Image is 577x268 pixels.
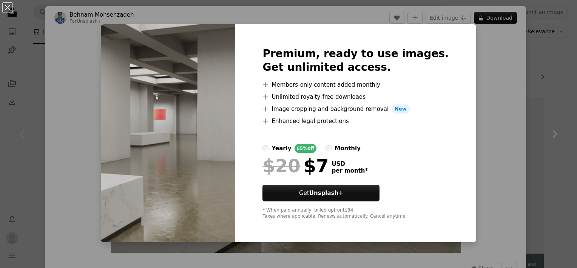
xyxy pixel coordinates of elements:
div: $7 [262,156,329,176]
span: USD [332,160,368,167]
div: 65% off [295,144,317,153]
div: yearly [272,144,291,153]
span: New [392,104,410,114]
span: $20 [262,156,300,176]
a: GetUnsplash+ [262,185,380,201]
li: Image cropping and background removal [262,104,449,114]
input: yearly65%off [262,145,268,151]
li: Members-only content added monthly [262,80,449,89]
input: monthly [326,145,332,151]
li: Unlimited royalty-free downloads [262,92,449,101]
div: * When paid annually, billed upfront $84 Taxes where applicable. Renews automatically. Cancel any... [262,207,449,220]
h2: Premium, ready to use images. Get unlimited access. [262,47,449,74]
li: Enhanced legal protections [262,117,449,126]
strong: Unsplash+ [309,190,343,196]
img: premium_photo-1706139517445-c9df67670218 [101,24,235,242]
span: per month * [332,167,368,174]
div: monthly [335,144,361,153]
